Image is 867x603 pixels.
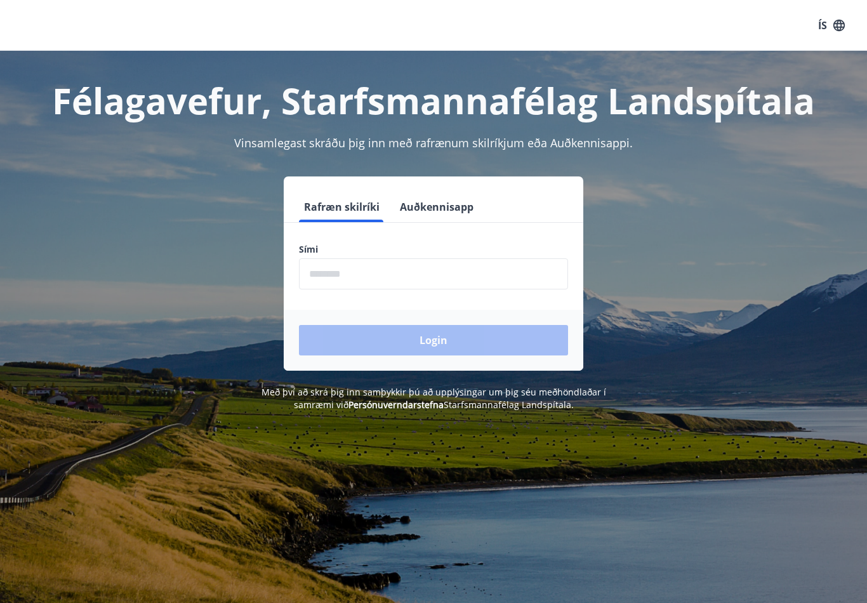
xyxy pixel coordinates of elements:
label: Sími [299,243,568,256]
span: Með því að skrá þig inn samþykkir þú að upplýsingar um þig séu meðhöndlaðar í samræmi við Starfsm... [261,386,606,411]
a: Persónuverndarstefna [348,399,444,411]
h1: Félagavefur, Starfsmannafélag Landspítala [15,76,852,124]
button: ÍS [811,14,852,37]
button: Auðkennisapp [395,192,479,222]
button: Rafræn skilríki [299,192,385,222]
span: Vinsamlegast skráðu þig inn með rafrænum skilríkjum eða Auðkennisappi. [234,135,633,150]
